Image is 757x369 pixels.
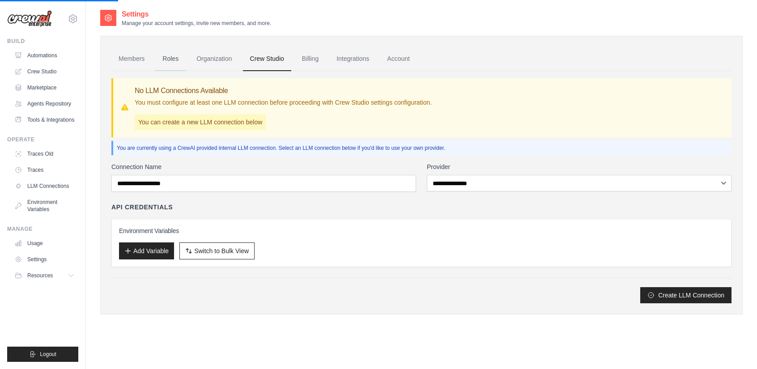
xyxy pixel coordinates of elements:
[712,326,757,369] iframe: Chat Widget
[11,252,78,267] a: Settings
[640,287,731,303] button: Create LLM Connection
[117,144,728,152] p: You are currently using a CrewAI provided internal LLM connection. Select an LLM connection below...
[11,195,78,216] a: Environment Variables
[11,163,78,177] a: Traces
[11,48,78,63] a: Automations
[243,47,291,71] a: Crew Studio
[295,47,326,71] a: Billing
[380,47,417,71] a: Account
[119,226,724,235] h3: Environment Variables
[135,85,432,96] h3: No LLM Connections Available
[11,236,78,250] a: Usage
[7,10,52,27] img: Logo
[11,97,78,111] a: Agents Repository
[329,47,376,71] a: Integrations
[40,351,56,358] span: Logout
[111,203,173,212] h4: API Credentials
[11,64,78,79] a: Crew Studio
[194,246,249,255] span: Switch to Bulk View
[7,38,78,45] div: Build
[179,242,255,259] button: Switch to Bulk View
[11,147,78,161] a: Traces Old
[111,47,152,71] a: Members
[11,268,78,283] button: Resources
[11,179,78,193] a: LLM Connections
[122,20,271,27] p: Manage your account settings, invite new members, and more.
[189,47,239,71] a: Organization
[135,98,432,107] p: You must configure at least one LLM connection before proceeding with Crew Studio settings config...
[119,242,174,259] button: Add Variable
[427,162,731,171] label: Provider
[135,114,266,130] p: You can create a new LLM connection below
[111,162,416,171] label: Connection Name
[7,136,78,143] div: Operate
[155,47,186,71] a: Roles
[11,113,78,127] a: Tools & Integrations
[7,225,78,233] div: Manage
[7,347,78,362] button: Logout
[27,272,53,279] span: Resources
[11,81,78,95] a: Marketplace
[122,9,271,20] h2: Settings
